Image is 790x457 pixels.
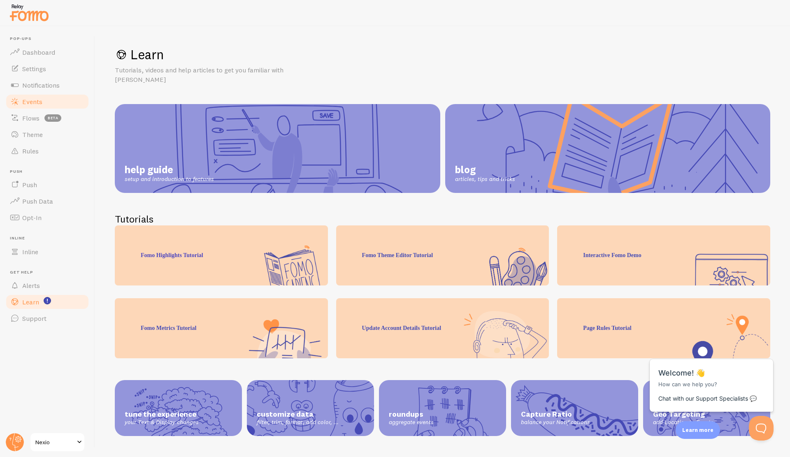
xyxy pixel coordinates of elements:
a: Events [5,93,90,110]
a: Rules [5,143,90,159]
a: Push Data [5,193,90,209]
span: Inline [22,248,38,256]
a: help guide setup and introduction to features [115,104,440,193]
p: Learn more [682,426,713,434]
span: setup and introduction to features [125,176,214,183]
span: add Location to Events [653,419,760,426]
iframe: Help Scout Beacon - Messages and Notifications [646,339,778,416]
span: filter, trim, format, add color, ... [257,419,364,426]
a: Theme [5,126,90,143]
a: Notifications [5,77,90,93]
div: Fomo Metrics Tutorial [115,298,328,358]
span: Support [22,314,46,322]
span: your Text & Display changes [125,419,232,426]
a: Settings [5,60,90,77]
span: Notifications [22,81,60,89]
img: fomo-relay-logo-orange.svg [9,2,50,23]
span: balance your Notifications [521,419,628,426]
iframe: Help Scout Beacon - Open [749,416,774,441]
span: aggregate events [389,419,496,426]
span: beta [44,114,61,122]
span: articles, tips and tricks [455,176,515,183]
a: Opt-In [5,209,90,226]
span: Get Help [10,270,90,275]
span: Events [22,97,42,106]
a: Inline [5,244,90,260]
span: customize data [257,410,364,419]
span: Nexio [35,437,74,447]
a: Support [5,310,90,327]
h2: Tutorials [115,213,770,225]
a: Learn [5,294,90,310]
a: Push [5,176,90,193]
h1: Learn [115,46,770,63]
span: Learn [22,298,39,306]
span: Push [22,181,37,189]
a: Dashboard [5,44,90,60]
div: Page Rules Tutorial [557,298,770,358]
div: Learn more [676,421,720,439]
svg: <p>Watch New Feature Tutorials!</p> [44,297,51,304]
span: blog [455,163,515,176]
span: Opt-In [22,213,42,222]
span: Pop-ups [10,36,90,42]
span: Flows [22,114,39,122]
a: Alerts [5,277,90,294]
div: Interactive Fomo Demo [557,225,770,285]
span: Inline [10,236,90,241]
span: Dashboard [22,48,55,56]
span: help guide [125,163,214,176]
a: blog articles, tips and tricks [445,104,771,193]
span: Push Data [22,197,53,205]
span: Rules [22,147,39,155]
a: Flows beta [5,110,90,126]
span: Theme [22,130,43,139]
p: Tutorials, videos and help articles to get you familiar with [PERSON_NAME] [115,65,312,84]
div: Fomo Highlights Tutorial [115,225,328,285]
div: Update Account Details Tutorial [336,298,549,358]
span: Alerts [22,281,40,290]
span: roundups [389,410,496,419]
span: Capture Ratio [521,410,628,419]
a: Nexio [30,432,85,452]
span: tune the experience [125,410,232,419]
span: Push [10,169,90,174]
span: Settings [22,65,46,73]
div: Fomo Theme Editor Tutorial [336,225,549,285]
